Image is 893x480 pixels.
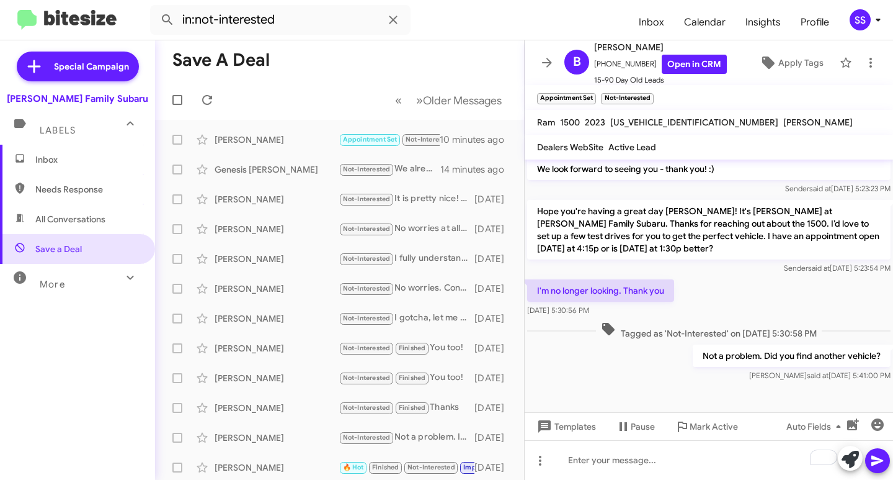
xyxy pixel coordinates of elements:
span: Apply Tags [778,52,824,74]
span: Not-Interested [343,165,391,173]
span: [PERSON_NAME] [DATE] 5:41:00 PM [749,371,891,380]
span: Sender [DATE] 5:23:23 PM [785,184,891,193]
span: Pause [631,415,655,438]
div: [DATE] [474,283,514,295]
div: 14 minutes ago [440,163,514,176]
div: [DATE] [474,461,514,474]
span: Finished [372,463,399,471]
a: Insights [735,4,791,40]
nav: Page navigation example [388,88,509,113]
div: [PERSON_NAME] [215,372,339,384]
span: 15-90 Day Old Leads [594,74,727,86]
button: Auto Fields [776,415,856,438]
small: Appointment Set [537,93,596,104]
span: Not-Interested [343,374,391,382]
div: [PERSON_NAME] [215,461,339,474]
span: Tagged as 'Not-Interested' on [DATE] 5:30:58 PM [596,322,822,340]
span: More [40,279,65,290]
span: Auto Fields [786,415,846,438]
span: Not-Interested [406,135,453,143]
span: Not-Interested [343,284,391,292]
span: Important [463,463,495,471]
span: Inbox [35,153,141,166]
span: Calendar [674,4,735,40]
span: Finished [399,344,426,352]
span: B [573,52,581,72]
span: » [416,93,423,108]
span: said at [809,184,831,193]
div: To enrich screen reader interactions, please activate Accessibility in Grammarly extension settings [525,440,893,480]
span: Special Campaign [54,60,129,73]
div: [PERSON_NAME] Family Subaru [7,93,148,105]
span: [PERSON_NAME] [783,117,853,128]
span: Not-Interested [343,195,391,203]
button: Apply Tags [749,52,833,74]
span: Appointment Set [343,135,398,143]
div: [PERSON_NAME] [215,223,339,235]
a: Open in CRM [662,55,727,74]
span: Not-Interested [343,344,391,352]
button: Mark Active [665,415,748,438]
div: [DATE] [474,402,514,414]
h1: Save a Deal [172,50,270,70]
div: [PERSON_NAME] [215,253,339,265]
span: Mark Active [690,415,738,438]
div: I gotcha, let me discuss this with my management team! [339,311,474,325]
span: Not-Interested [343,314,391,322]
a: Special Campaign [17,52,139,81]
div: [DATE] [474,312,514,325]
input: Search [150,5,411,35]
div: 10 minutes ago [440,134,514,146]
span: [PHONE_NUMBER] [594,55,727,74]
span: All Conversations [35,213,105,225]
div: I fully understand. I do apologize for your unsatisfactory visit. Is there anything i can do to a... [339,251,474,266]
span: 2023 [585,117,605,128]
div: [DATE] [474,372,514,384]
span: 🔥 Hot [343,463,364,471]
div: Not a problem. If you have any friends or family in the area we would love to help them out! [339,430,474,445]
span: [US_VEHICLE_IDENTIFICATION_NUMBER] [610,117,778,128]
span: Finished [399,404,426,412]
div: No worries. Congratulations! What did you end up purchasing? [339,281,474,296]
span: said at [808,263,830,273]
div: [PERSON_NAME] [215,342,339,355]
a: Profile [791,4,839,40]
button: Pause [606,415,665,438]
span: Finished [399,374,426,382]
p: I'm no longer looking. Thank you [527,279,674,302]
span: Not-Interested [343,404,391,412]
div: [DATE] [474,223,514,235]
div: [DATE] [474,432,514,444]
p: Hope you're having a great day [PERSON_NAME]! It's [PERSON_NAME] at [PERSON_NAME] Family Subaru. ... [527,200,891,260]
button: SS [839,9,879,30]
span: Labels [40,125,76,136]
div: No worries at all. Keep us updated we would love to help you in the future! [339,222,474,236]
div: [PERSON_NAME] [215,283,339,295]
span: [DATE] 5:30:56 PM [527,306,589,315]
small: Not-Interested [601,93,653,104]
div: It is pretty nice! Also a New BRZ just came in [GEOGRAPHIC_DATA] [339,192,474,206]
span: Active Lead [608,142,656,153]
span: Not-Interested [343,433,391,442]
span: Needs Response [35,183,141,196]
span: said at [807,371,829,380]
span: Not-Interested [343,255,391,263]
div: [PERSON_NAME] [215,402,339,414]
div: Thanks [339,401,474,415]
div: [PERSON_NAME] [215,134,339,146]
span: Save a Deal [35,243,82,255]
p: Not a problem. Did you find another vehicle? [693,345,891,367]
div: [DATE] [474,193,514,206]
span: Templates [535,415,596,438]
div: You too! [339,371,474,385]
div: [DATE] [474,253,514,265]
span: Sender [DATE] 5:23:54 PM [784,263,891,273]
span: Dealers WebSite [537,142,603,153]
div: Genesis [PERSON_NAME] [215,163,339,176]
a: Inbox [629,4,674,40]
div: [PERSON_NAME] [215,193,339,206]
span: « [395,93,402,108]
div: I'm no longer looking. Thank you [339,132,440,147]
